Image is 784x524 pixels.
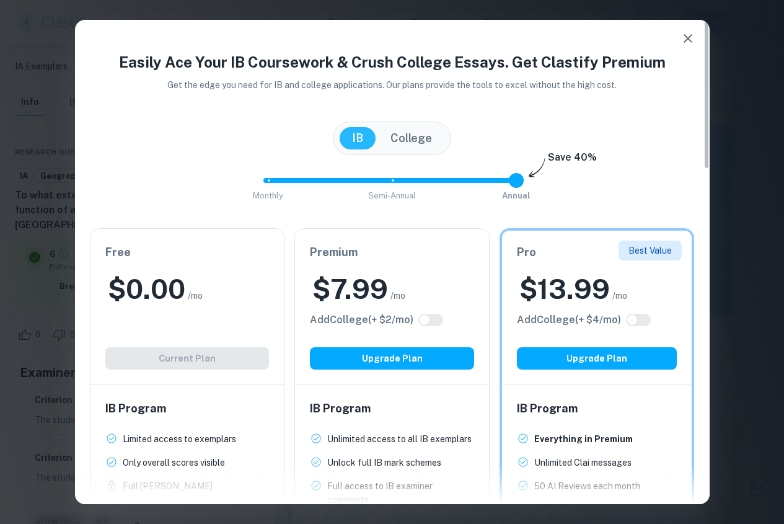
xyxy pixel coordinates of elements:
[310,400,474,417] h6: IB Program
[517,400,677,417] h6: IB Program
[188,289,203,303] span: /mo
[327,432,472,446] p: Unlimited access to all IB exemplars
[310,244,474,261] h6: Premium
[105,400,270,417] h6: IB Program
[612,289,627,303] span: /mo
[123,456,225,469] p: Only overall scores visible
[108,271,185,308] h2: $ 0.00
[312,271,388,308] h2: $ 7.99
[253,191,283,200] span: Monthly
[310,313,413,327] h6: Click to see all the additional College features.
[123,432,236,446] p: Limited access to exemplars
[628,244,672,257] p: Best Value
[529,158,545,179] img: subscription-arrow.svg
[310,347,474,370] button: Upgrade Plan
[519,271,610,308] h2: $ 13.99
[534,432,633,446] p: Everything in Premium
[327,456,441,469] p: Unlock full IB mark schemes
[534,456,632,469] p: Unlimited Clai messages
[548,150,597,171] h6: Save 40%
[517,347,677,370] button: Upgrade Plan
[90,51,695,73] h4: Easily Ace Your IB Coursework & Crush College Essays. Get Clastify Premium
[150,78,634,92] p: Get the edge you need for IB and college applications. Our plans provide the tools to excel witho...
[340,127,376,149] button: IB
[378,127,444,149] button: College
[517,313,621,327] h6: Click to see all the additional College features.
[390,289,405,303] span: /mo
[105,244,270,261] h6: Free
[368,191,416,200] span: Semi-Annual
[502,191,531,200] span: Annual
[517,244,677,261] h6: Pro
